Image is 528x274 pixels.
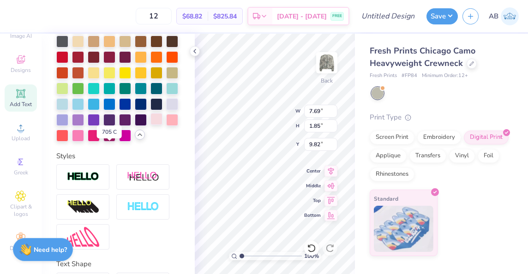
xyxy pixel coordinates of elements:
[67,200,99,214] img: 3d Illusion
[127,171,159,183] img: Shadow
[12,135,30,142] span: Upload
[67,227,99,247] img: Free Distort
[370,167,414,181] div: Rhinestones
[370,149,407,163] div: Applique
[304,197,321,204] span: Top
[417,131,461,144] div: Embroidery
[332,13,342,19] span: FREE
[67,172,99,182] img: Stroke
[478,149,499,163] div: Foil
[11,66,31,74] span: Designs
[374,194,398,203] span: Standard
[56,259,180,269] div: Text Shape
[97,125,122,138] div: 705 C
[127,202,159,212] img: Negative Space
[14,169,28,176] span: Greek
[56,151,180,161] div: Styles
[213,12,237,21] span: $825.84
[464,131,509,144] div: Digital Print
[370,112,510,123] div: Print Type
[304,168,321,174] span: Center
[501,7,519,25] img: Annika Bergquist
[374,206,433,252] img: Standard
[34,245,67,254] strong: Need help?
[426,8,458,24] button: Save
[370,72,397,80] span: Fresh Prints
[449,149,475,163] div: Vinyl
[489,7,519,25] a: AB
[182,12,202,21] span: $68.82
[370,45,475,69] span: Fresh Prints Chicago Camo Heavyweight Crewneck
[5,203,37,218] span: Clipart & logos
[304,212,321,219] span: Bottom
[136,8,172,24] input: – –
[489,11,498,22] span: AB
[10,32,32,40] span: Image AI
[318,54,336,72] img: Back
[402,72,417,80] span: # FP84
[370,131,414,144] div: Screen Print
[10,244,32,252] span: Decorate
[277,12,327,21] span: [DATE] - [DATE]
[354,7,422,25] input: Untitled Design
[321,77,333,85] div: Back
[422,72,468,80] span: Minimum Order: 12 +
[409,149,446,163] div: Transfers
[10,101,32,108] span: Add Text
[304,252,319,260] span: 100 %
[304,183,321,189] span: Middle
